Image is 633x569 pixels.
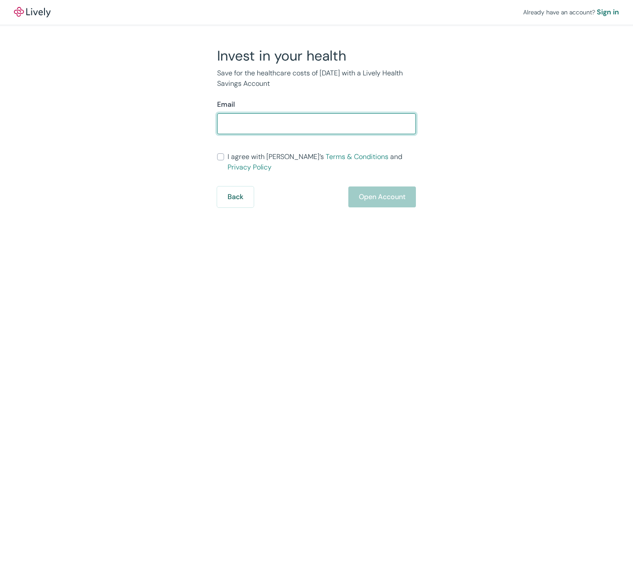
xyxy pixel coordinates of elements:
[523,7,619,17] div: Already have an account?
[217,47,416,64] h2: Invest in your health
[217,99,235,110] label: Email
[597,7,619,17] a: Sign in
[14,7,51,17] img: Lively
[326,152,388,161] a: Terms & Conditions
[217,186,254,207] button: Back
[14,7,51,17] a: LivelyLively
[228,163,272,172] a: Privacy Policy
[217,68,416,89] p: Save for the healthcare costs of [DATE] with a Lively Health Savings Account
[228,152,416,173] span: I agree with [PERSON_NAME]’s and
